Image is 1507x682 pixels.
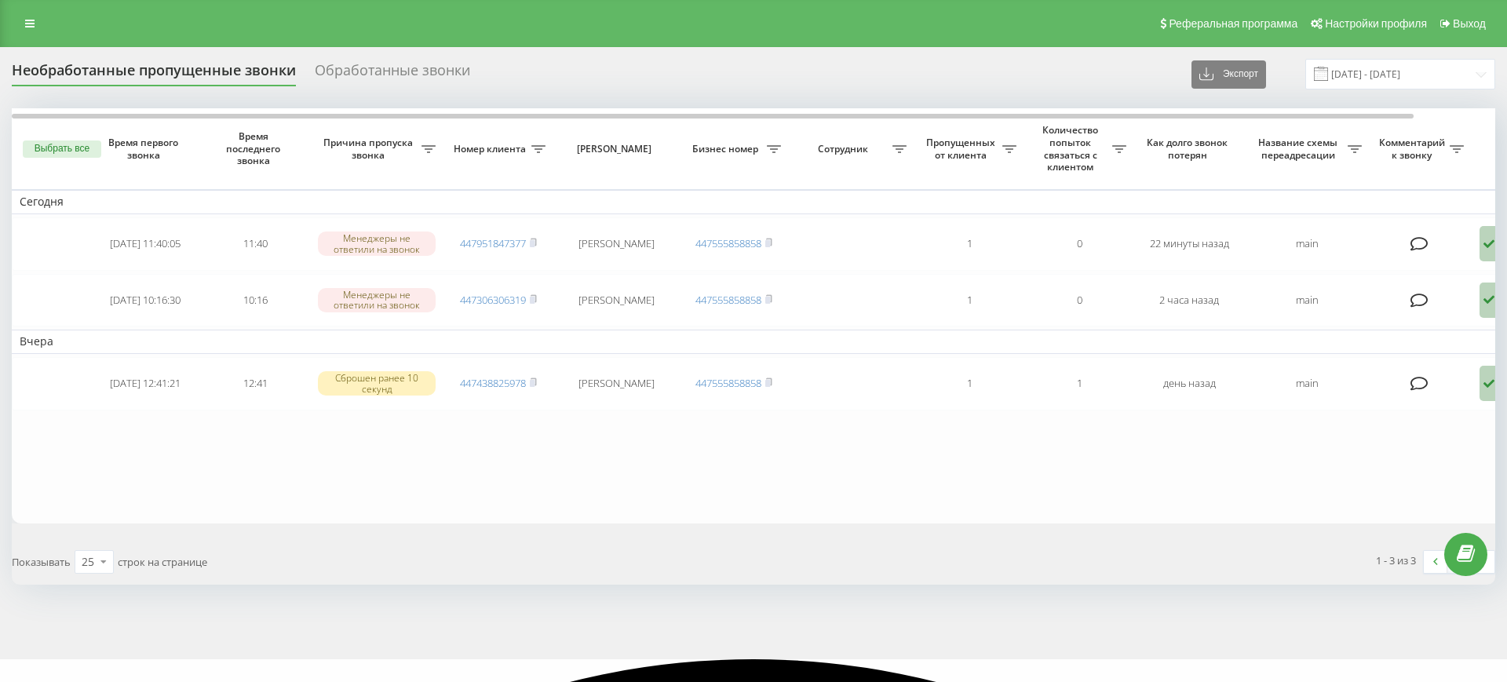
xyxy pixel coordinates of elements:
span: Как долго звонок потерян [1147,137,1232,161]
span: Пропущенных от клиента [922,137,1002,161]
span: Причина пропуска звонка [318,137,421,161]
div: Обработанные звонки [315,62,470,86]
td: 1 [1024,357,1134,410]
span: Количество попыток связаться с клиентом [1032,124,1112,173]
td: 0 [1024,217,1134,271]
td: main [1244,357,1370,410]
div: Сброшен ранее 10 секунд [318,371,436,395]
span: Показывать [12,555,71,569]
td: [PERSON_NAME] [553,217,679,271]
td: 10:16 [200,274,310,327]
td: 1 [914,217,1024,271]
td: main [1244,274,1370,327]
span: Название схемы переадресации [1252,137,1348,161]
td: [PERSON_NAME] [553,274,679,327]
span: Время первого звонка [103,137,188,161]
td: 12:41 [200,357,310,410]
span: Комментарий к звонку [1377,137,1450,161]
td: 1 [914,357,1024,410]
td: 2 часа назад [1134,274,1244,327]
span: [PERSON_NAME] [567,143,666,155]
td: [PERSON_NAME] [553,357,679,410]
button: Экспорт [1191,60,1266,89]
a: 447951847377 [460,236,526,250]
a: 447555858858 [695,236,761,250]
div: Необработанные пропущенные звонки [12,62,296,86]
button: Выбрать все [23,140,101,158]
a: 447555858858 [695,376,761,390]
a: 447306306319 [460,293,526,307]
a: 447555858858 [695,293,761,307]
td: [DATE] 12:41:21 [90,357,200,410]
span: строк на странице [118,555,207,569]
td: 11:40 [200,217,310,271]
span: Настройки профиля [1325,17,1427,30]
td: main [1244,217,1370,271]
div: 25 [82,554,94,570]
td: [DATE] 11:40:05 [90,217,200,271]
a: 447438825978 [460,376,526,390]
div: Менеджеры не ответили на звонок [318,232,436,255]
span: Время последнего звонка [213,130,297,167]
span: Реферальная программа [1169,17,1297,30]
span: Выход [1453,17,1486,30]
td: 22 минуты назад [1134,217,1244,271]
td: день назад [1134,357,1244,410]
span: Сотрудник [797,143,892,155]
span: Бизнес номер [687,143,767,155]
div: 1 - 3 из 3 [1376,553,1416,568]
td: 1 [914,274,1024,327]
td: [DATE] 10:16:30 [90,274,200,327]
span: Номер клиента [451,143,531,155]
div: Менеджеры не ответили на звонок [318,288,436,312]
td: 0 [1024,274,1134,327]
